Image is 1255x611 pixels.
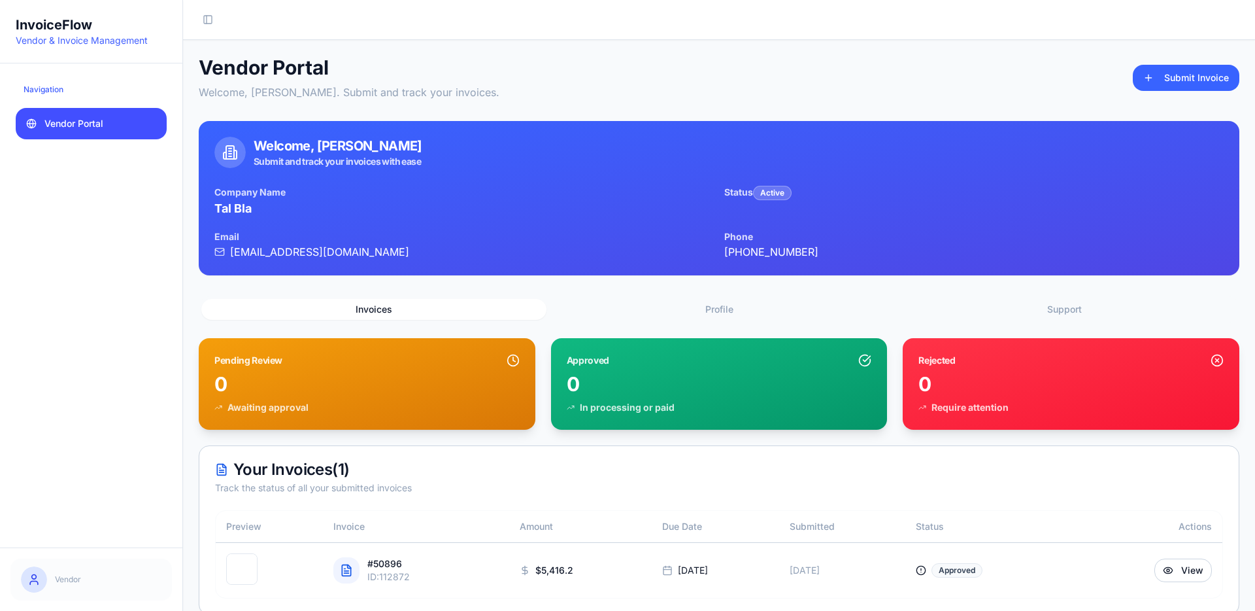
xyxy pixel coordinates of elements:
[652,511,779,542] th: Due Date
[16,16,148,34] h1: InvoiceFlow
[199,56,499,79] h1: Vendor Portal
[227,401,309,414] p: Awaiting approval
[214,244,714,260] p: [EMAIL_ADDRESS][DOMAIN_NAME]
[905,511,1073,542] th: Status
[214,231,239,242] label: Email
[214,354,282,367] div: Pending Review
[779,511,905,542] th: Submitted
[1073,511,1222,542] th: Actions
[918,354,955,367] div: Rejected
[254,137,422,155] h2: Welcome, [PERSON_NAME]
[580,401,675,414] p: In processing or paid
[201,299,546,320] button: Invoices
[16,35,148,46] span: Vendor & Invoice Management
[546,299,892,320] button: Profile
[214,372,520,396] div: 0
[892,299,1237,320] button: Support
[509,511,652,542] th: Amount
[678,564,708,577] span: [DATE]
[931,563,982,578] div: Approved
[215,481,1223,495] div: Track the status of all your submitted invoices
[567,372,872,396] div: 0
[931,401,1009,414] p: Require attention
[367,557,410,570] div: # 50896
[535,564,573,577] span: $ 5,416.2
[214,200,714,218] p: Tal Bla
[724,186,753,198] label: Status
[323,511,509,542] th: Invoice
[567,354,609,367] div: Approved
[199,84,499,100] p: Welcome, [PERSON_NAME]. Submit and track your invoices.
[724,244,1224,260] p: [PHONE_NUMBER]
[367,570,410,584] div: ID: 112872
[1154,559,1212,582] button: View
[16,108,167,139] a: Vendor Portal
[1133,65,1239,91] button: Submit Invoice
[790,565,820,576] span: [DATE]
[216,511,323,542] th: Preview
[918,372,1224,396] div: 0
[214,186,286,198] label: Company Name
[16,79,167,100] div: Navigation
[724,231,753,242] label: Phone
[753,186,792,200] div: Active
[254,155,422,168] div: Submit and track your invoices with ease
[55,574,161,585] p: Vendor
[44,117,103,130] span: Vendor Portal
[215,462,1223,478] div: Your Invoices ( 1 )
